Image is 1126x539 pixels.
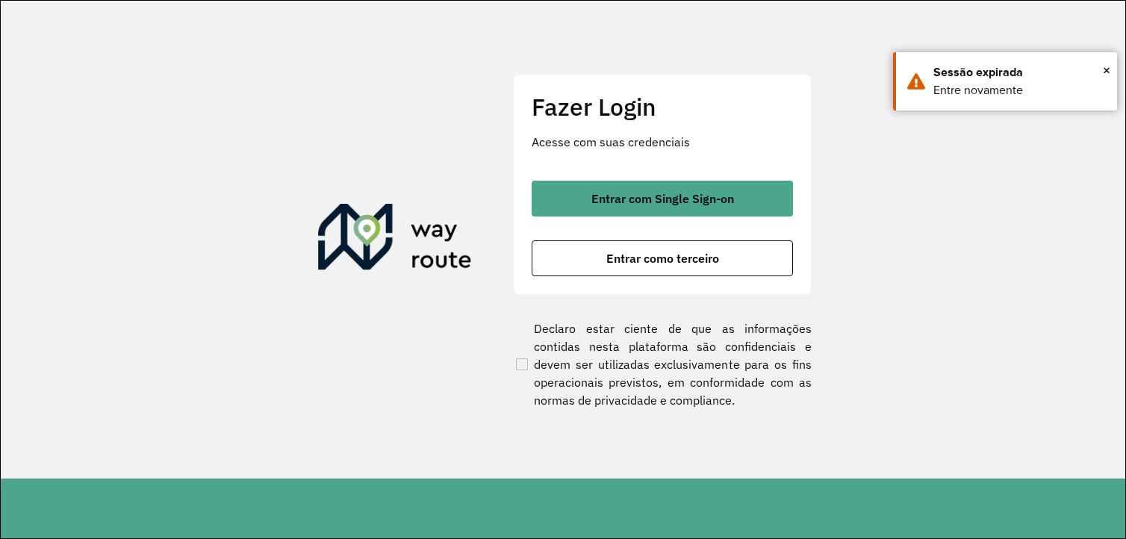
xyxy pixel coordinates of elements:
[606,252,719,264] span: Entrar como terceiro
[933,63,1106,81] div: Sessão expirada
[591,193,734,205] span: Entrar com Single Sign-on
[532,240,793,276] button: button
[1103,59,1110,81] button: Close
[513,320,812,409] label: Declaro estar ciente de que as informações contidas nesta plataforma são confidenciais e devem se...
[933,81,1106,99] div: Entre novamente
[532,93,793,121] h2: Fazer Login
[1103,59,1110,81] span: ×
[318,204,472,275] img: Roteirizador AmbevTech
[532,133,793,151] p: Acesse com suas credenciais
[532,181,793,216] button: button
